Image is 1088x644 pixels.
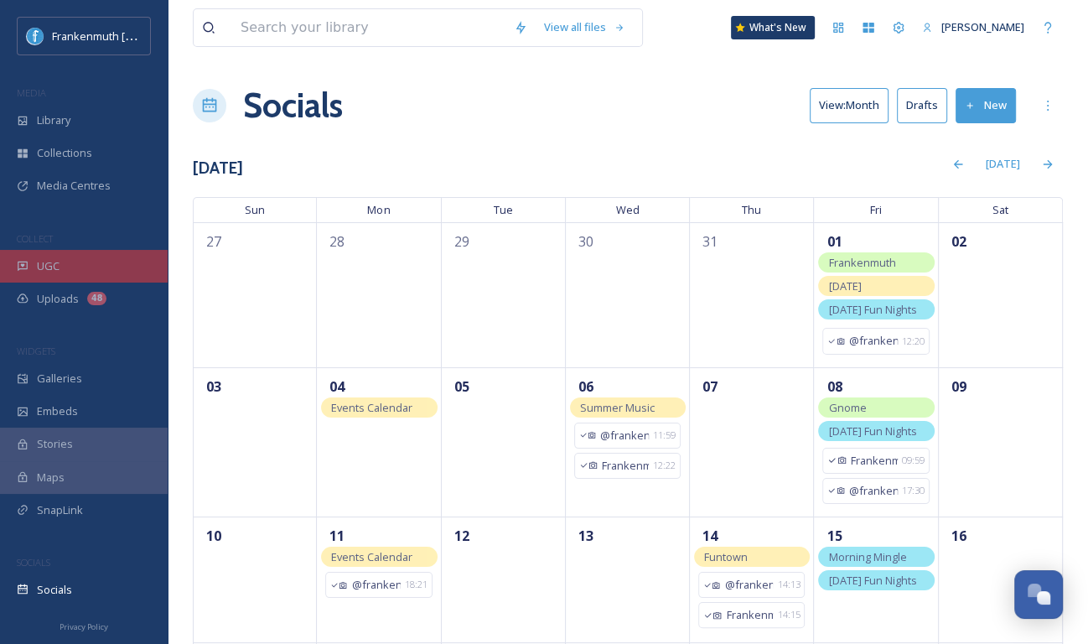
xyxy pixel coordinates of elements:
span: Thu [690,197,814,222]
button: Open Chat [1014,570,1063,619]
span: 03 [202,375,225,398]
span: 10 [202,524,225,548]
span: 29 [450,230,474,253]
span: 12:22 [653,459,676,473]
span: [DATE] Fun Nights [828,302,916,317]
span: Frankenmuth [727,607,774,623]
span: UGC [37,258,60,274]
span: @frankenmuth [600,428,649,444]
span: 27 [202,230,225,253]
span: 14 [698,524,722,548]
a: Socials [243,80,343,131]
span: @frankenmuth [725,577,774,593]
input: Search your library [232,9,505,46]
span: 11:59 [653,428,676,443]
div: 48 [87,292,106,305]
span: 16 [947,524,971,548]
span: Sat [939,197,1063,222]
a: Privacy Policy [60,615,108,636]
img: Social%20Media%20PFP%202025.jpg [27,28,44,44]
span: Funtown Chowdown Fest [704,549,785,584]
span: 09 [947,375,971,398]
span: Maps [37,470,65,486]
span: Summer Music Fest [580,400,655,435]
span: Embeds [37,403,78,419]
span: @frankenmuth [849,483,898,499]
span: 07 [698,375,722,398]
span: 12 [450,524,474,548]
span: Tue [442,197,566,222]
span: 08 [822,375,846,398]
span: SOCIALS [17,556,50,569]
button: Drafts [897,88,947,122]
span: Frankenmuth [602,458,649,474]
span: Socials [37,582,72,598]
span: 14:15 [777,608,800,622]
span: [PERSON_NAME] [941,19,1024,34]
span: Events Calendar [331,400,412,415]
span: Media Centres [37,178,111,194]
span: 11 [325,524,349,548]
span: [DATE] [828,278,861,293]
span: 17:30 [902,484,925,498]
span: 02 [947,230,971,253]
button: New [956,88,1016,122]
span: Frankenmuth Shuttle Starts [828,255,896,290]
span: Wed [566,197,690,222]
span: @frankenmuth [352,577,401,593]
span: 01 [822,230,846,253]
span: SnapLink [37,502,83,518]
span: Sun [193,197,317,222]
span: @frankenmuth [849,333,898,349]
a: View all files [536,11,634,44]
span: 15 [822,524,846,548]
span: 12:20 [902,335,925,349]
span: 09:59 [902,454,925,468]
span: Privacy Policy [60,621,108,632]
span: Galleries [37,371,82,387]
span: 05 [450,375,474,398]
span: Frankenmuth [851,453,898,469]
span: WIDGETS [17,345,55,357]
span: Stories [37,436,73,452]
span: 30 [574,230,598,253]
button: View:Month [810,88,889,122]
h3: [DATE] [193,156,243,180]
div: [DATE] [977,148,1028,180]
span: Frankenmuth [US_STATE] [52,28,179,44]
a: [PERSON_NAME] [914,11,1033,44]
span: [DATE] Fun Nights [828,423,916,439]
span: 06 [574,375,598,398]
a: Drafts [897,88,956,122]
span: MEDIA [17,86,46,99]
span: Mon [317,197,441,222]
span: Gnome [PERSON_NAME] [828,400,911,435]
span: 13 [574,524,598,548]
span: Library [37,112,70,128]
span: Events Calendar [331,549,412,564]
span: Fri [814,197,938,222]
span: [DATE] Fun Nights [828,573,916,588]
span: Morning Mingle [828,549,906,564]
span: COLLECT [17,232,53,245]
span: 04 [325,375,349,398]
span: Uploads [37,291,79,307]
span: 14:13 [777,578,800,592]
span: 28 [325,230,349,253]
span: 18:21 [405,578,427,592]
span: 31 [698,230,722,253]
span: Collections [37,145,92,161]
a: What's New [731,16,815,39]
